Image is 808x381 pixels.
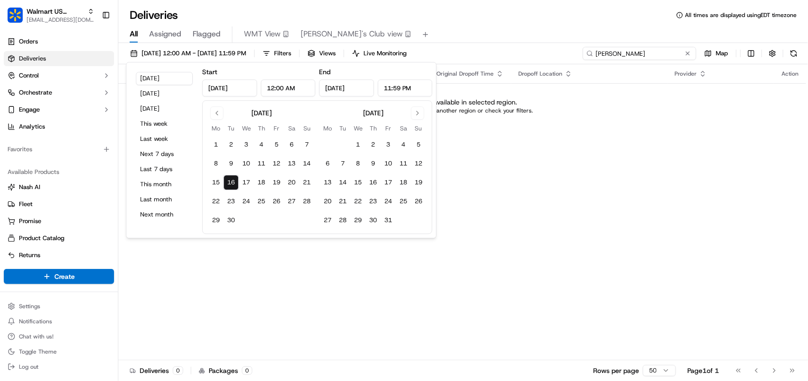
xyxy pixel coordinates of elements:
[136,72,193,85] button: [DATE]
[303,47,340,60] button: Views
[19,54,46,63] span: Deliveries
[149,28,181,40] span: Assigned
[396,123,411,133] th: Saturday
[269,175,284,190] button: 19
[19,251,40,260] span: Returns
[299,123,314,133] th: Sunday
[408,97,517,107] p: No data available in selected region.
[381,175,396,190] button: 17
[335,123,350,133] th: Tuesday
[348,47,411,60] button: Live Monitoring
[378,79,433,96] input: Time
[365,175,381,190] button: 16
[4,51,114,66] a: Deliveries
[335,175,350,190] button: 14
[274,49,291,58] span: Filters
[381,123,396,133] th: Friday
[4,85,114,100] button: Orchestrate
[239,137,254,152] button: 3
[19,318,52,325] span: Notifications
[8,234,110,242] a: Product Catalog
[27,16,94,24] button: [EMAIL_ADDRESS][DOMAIN_NAME]
[350,175,365,190] button: 15
[335,194,350,209] button: 21
[244,28,281,40] span: WMT View
[335,156,350,171] button: 7
[8,217,110,225] a: Promise
[136,193,193,206] button: Last month
[142,49,246,58] span: [DATE] 12:00 AM - [DATE] 11:59 PM
[80,138,88,146] div: 💻
[411,123,426,133] th: Sunday
[136,178,193,191] button: This month
[239,123,254,133] th: Wednesday
[320,194,335,209] button: 20
[299,137,314,152] button: 7
[4,142,114,157] div: Favorites
[284,156,299,171] button: 13
[76,133,156,150] a: 💻API Documentation
[4,68,114,83] button: Control
[320,213,335,228] button: 27
[136,117,193,130] button: This week
[136,163,193,176] button: Last 7 days
[9,90,27,107] img: 1736555255976-a54dd68f-1ca7-489b-9aae-adbdc363a1c4
[381,194,396,209] button: 24
[254,156,269,171] button: 11
[202,68,217,76] label: Start
[19,37,38,46] span: Orders
[19,71,39,80] span: Control
[239,175,254,190] button: 17
[161,93,172,104] button: Start new chat
[19,137,72,147] span: Knowledge Base
[299,156,314,171] button: 14
[254,194,269,209] button: 25
[269,123,284,133] th: Friday
[350,123,365,133] th: Wednesday
[4,214,114,229] button: Promise
[258,47,295,60] button: Filters
[350,194,365,209] button: 22
[130,28,138,40] span: All
[4,119,114,134] a: Analytics
[335,213,350,228] button: 28
[208,137,223,152] button: 1
[4,360,114,373] button: Log out
[19,363,38,371] span: Log out
[319,79,374,96] input: Date
[365,137,381,152] button: 2
[391,107,533,114] p: Try switching to another region or check your filters.
[284,123,299,133] th: Saturday
[320,175,335,190] button: 13
[208,175,223,190] button: 15
[4,315,114,328] button: Notifications
[4,102,114,117] button: Engage
[411,194,426,209] button: 26
[4,4,98,26] button: Walmart US CorporateWalmart US Corporate[EMAIL_ADDRESS][DOMAIN_NAME]
[4,34,114,49] a: Orders
[381,213,396,228] button: 31
[223,156,239,171] button: 9
[396,194,411,209] button: 25
[350,213,365,228] button: 29
[716,49,728,58] span: Map
[19,183,40,191] span: Nash AI
[6,133,76,150] a: 📗Knowledge Base
[19,217,41,225] span: Promise
[365,194,381,209] button: 23
[126,47,250,60] button: [DATE] 12:00 AM - [DATE] 11:59 PM
[381,137,396,152] button: 3
[223,123,239,133] th: Tuesday
[411,175,426,190] button: 19
[685,11,797,19] span: All times are displayed using EDT timezone
[363,108,383,118] div: [DATE]
[284,194,299,209] button: 27
[519,70,563,78] span: Dropoff Location
[19,122,45,131] span: Analytics
[269,194,284,209] button: 26
[202,79,257,96] input: Date
[208,123,223,133] th: Monday
[284,175,299,190] button: 20
[299,194,314,209] button: 28
[27,7,84,16] span: Walmart US Corporate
